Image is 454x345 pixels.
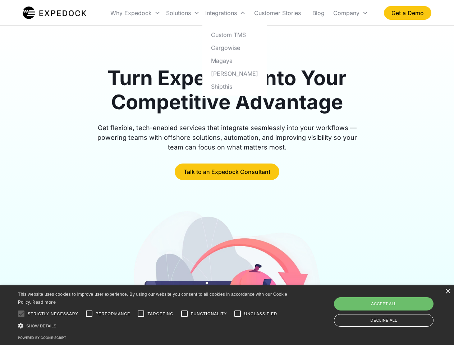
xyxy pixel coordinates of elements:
[23,6,86,20] img: Expedock Logo
[205,28,264,41] a: Custom TMS
[32,299,56,305] a: Read more
[307,1,330,25] a: Blog
[248,1,307,25] a: Customer Stories
[110,9,152,17] div: Why Expedock
[26,324,56,328] span: Show details
[205,80,264,93] a: Shipthis
[333,9,359,17] div: Company
[330,1,371,25] div: Company
[18,322,290,330] div: Show details
[191,311,227,317] span: Functionality
[175,164,279,180] a: Talk to an Expedock Consultant
[96,311,130,317] span: Performance
[384,6,431,20] a: Get a Demo
[205,41,264,54] a: Cargowise
[23,6,86,20] a: home
[147,311,173,317] span: Targeting
[205,54,264,67] a: Magaya
[334,267,454,345] iframe: Chat Widget
[202,25,267,96] nav: Integrations
[244,311,277,317] span: Unclassified
[202,1,248,25] div: Integrations
[205,9,237,17] div: Integrations
[205,67,264,80] a: [PERSON_NAME]
[89,123,365,152] div: Get flexible, tech-enabled services that integrate seamlessly into your workflows — powering team...
[163,1,202,25] div: Solutions
[107,1,163,25] div: Why Expedock
[166,9,191,17] div: Solutions
[18,336,66,340] a: Powered by cookie-script
[89,66,365,114] h1: Turn Expedock Into Your Competitive Advantage
[28,311,78,317] span: Strictly necessary
[18,292,287,305] span: This website uses cookies to improve user experience. By using our website you consent to all coo...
